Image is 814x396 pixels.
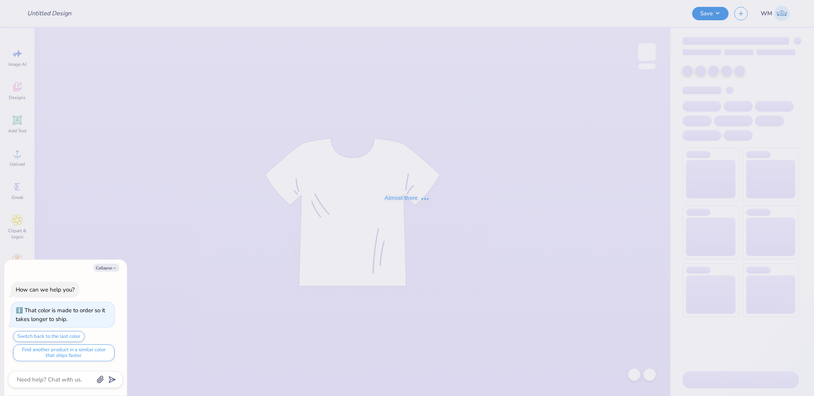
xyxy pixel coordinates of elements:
[13,344,115,361] button: Find another product in a similar color that ships faster
[16,286,75,293] div: How can we help you?
[384,194,430,202] div: Almost there
[94,264,119,272] button: Collapse
[13,331,85,342] button: Switch back to the last color
[16,306,105,323] div: That color is made to order so it takes longer to ship.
